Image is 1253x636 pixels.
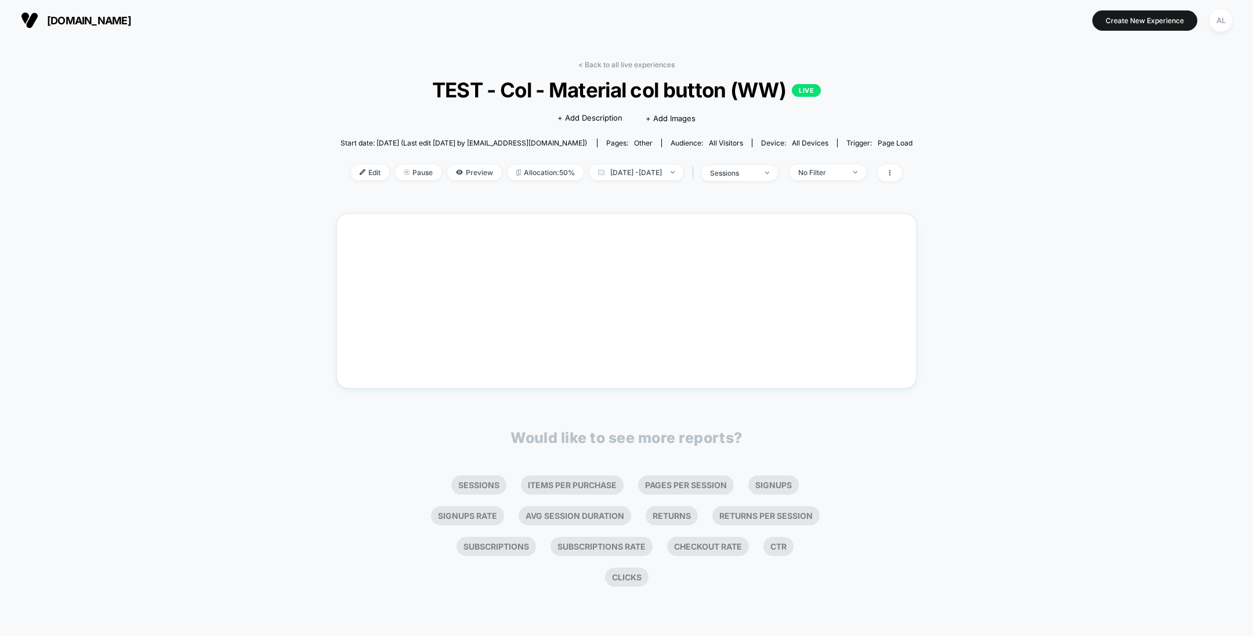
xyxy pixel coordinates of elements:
[451,475,506,495] li: Sessions
[589,165,683,180] span: [DATE] - [DATE]
[748,475,799,495] li: Signups
[671,171,675,173] img: end
[557,112,622,124] span: + Add Description
[516,169,521,176] img: rebalance
[878,139,912,147] span: Page Load
[447,165,502,180] span: Preview
[846,139,912,147] div: Trigger:
[1206,9,1236,32] button: AL
[404,169,410,175] img: end
[17,11,135,30] button: [DOMAIN_NAME]
[341,139,587,147] span: Start date: [DATE] (Last edit [DATE] by [EMAIL_ADDRESS][DOMAIN_NAME])
[360,169,365,175] img: edit
[1209,9,1232,32] div: AL
[671,139,743,147] div: Audience:
[763,537,794,556] li: Ctr
[709,139,743,147] span: All Visitors
[47,14,131,27] span: [DOMAIN_NAME]
[369,78,884,102] span: TEST - Col - Material col button (WW)
[521,475,624,495] li: Items Per Purchase
[21,12,38,29] img: Visually logo
[598,169,604,175] img: calendar
[551,537,653,556] li: Subscriptions Rate
[646,506,698,525] li: Returns
[457,537,536,556] li: Subscriptions
[431,506,504,525] li: Signups Rate
[792,84,821,97] p: LIVE
[578,60,675,69] a: < Back to all live experiences
[667,537,749,556] li: Checkout Rate
[792,139,828,147] span: all devices
[712,506,820,525] li: Returns Per Session
[853,171,857,173] img: end
[519,506,631,525] li: Avg Session Duration
[606,139,653,147] div: Pages:
[710,169,756,177] div: sessions
[752,139,837,147] span: Device:
[508,165,584,180] span: Allocation: 50%
[605,568,649,587] li: Clicks
[638,475,734,495] li: Pages Per Session
[351,165,389,180] span: Edit
[395,165,441,180] span: Pause
[1092,10,1197,31] button: Create New Experience
[634,139,653,147] span: other
[646,114,696,123] span: + Add Images
[510,429,743,446] p: Would like to see more reports?
[765,172,769,174] img: end
[798,168,845,177] div: No Filter
[689,165,701,181] span: |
